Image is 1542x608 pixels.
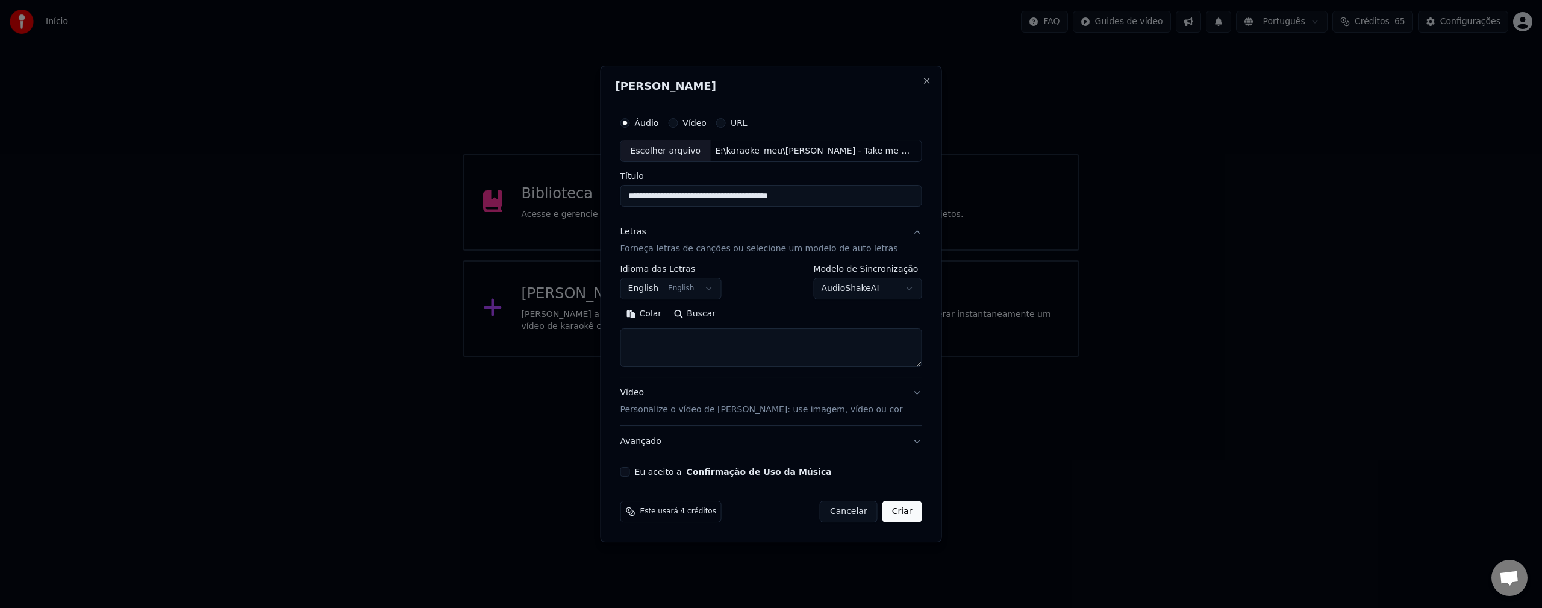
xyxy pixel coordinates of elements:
p: Personalize o vídeo de [PERSON_NAME]: use imagem, vídeo ou cor [620,404,903,416]
p: Forneça letras de canções ou selecione um modelo de auto letras [620,243,898,255]
h2: [PERSON_NAME] [616,81,927,92]
label: Áudio [635,119,659,127]
label: Título [620,172,922,181]
div: E:\karaoke_meu\[PERSON_NAME] - Take me now\@moises\[PERSON_NAME] - Take m_auto_16bit_44hz_target-... [710,145,915,157]
div: Letras [620,227,646,239]
label: URL [731,119,748,127]
label: Vídeo [682,119,707,127]
div: Escolher arquivo [621,140,711,162]
button: Colar [620,305,668,324]
button: Cancelar [820,501,878,522]
button: VídeoPersonalize o vídeo de [PERSON_NAME]: use imagem, vídeo ou cor [620,378,922,426]
button: Buscar [667,305,722,324]
button: LetrasForneça letras de canções ou selecione um modelo de auto letras [620,217,922,265]
label: Eu aceito a [635,468,832,476]
span: Este usará 4 créditos [640,507,716,516]
button: Avançado [620,426,922,457]
button: Eu aceito a [687,468,832,476]
label: Idioma das Letras [620,265,722,274]
button: Criar [882,501,922,522]
div: LetrasForneça letras de canções ou selecione um modelo de auto letras [620,265,922,377]
label: Modelo de Sincronização [813,265,922,274]
div: Vídeo [620,387,903,416]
